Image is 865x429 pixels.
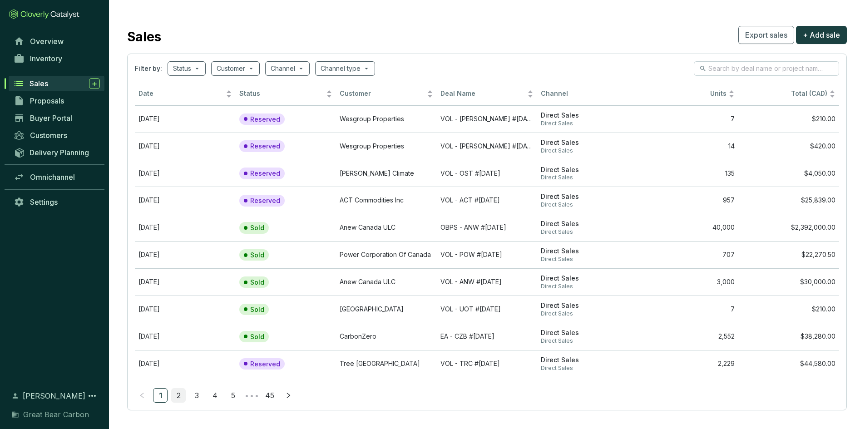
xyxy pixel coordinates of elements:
[30,197,58,207] span: Settings
[437,268,538,296] td: VOL - ANW #2025-08-19
[537,83,638,105] th: Channel
[791,89,827,97] span: Total (CAD)
[250,360,280,368] p: Reserved
[250,251,264,259] p: Sold
[437,296,538,323] td: VOL - UOT #2025-07-29
[638,133,739,160] td: 14
[541,283,634,290] span: Direct Sales
[738,268,839,296] td: $30,000.00
[9,51,104,66] a: Inventory
[250,197,280,205] p: Reserved
[541,365,634,372] span: Direct Sales
[139,392,145,399] span: left
[638,214,739,241] td: 40,000
[135,160,236,187] td: Oct 08 2025
[23,390,85,401] span: [PERSON_NAME]
[262,389,277,402] a: 45
[440,89,526,98] span: Deal Name
[30,96,64,105] span: Proposals
[135,64,162,73] span: Filter by:
[250,333,264,341] p: Sold
[541,228,634,236] span: Direct Sales
[250,306,264,314] p: Sold
[541,274,634,283] span: Direct Sales
[541,329,634,337] span: Direct Sales
[281,388,296,403] li: Next Page
[738,350,839,377] td: $44,580.00
[135,105,236,133] td: Oct 07 2025
[135,133,236,160] td: Oct 03 2025
[437,105,538,133] td: VOL - WES #2025-09-08
[541,247,634,256] span: Direct Sales
[803,30,840,40] span: + Add sale
[336,241,437,268] td: Power Corporation Of Canada
[208,389,222,402] a: 4
[135,296,236,323] td: Aug 28 2025
[437,323,538,350] td: EA - CZB #2025-08-19
[172,389,185,402] a: 2
[738,323,839,350] td: $38,280.00
[135,268,236,296] td: Sep 05 2025
[336,160,437,187] td: Ostrom Climate
[738,160,839,187] td: $4,050.00
[738,26,794,44] button: Export sales
[135,83,236,105] th: Date
[638,350,739,377] td: 2,229
[541,120,634,127] span: Direct Sales
[541,337,634,345] span: Direct Sales
[437,187,538,214] td: VOL - ACT #2025-09-09
[336,83,437,105] th: Customer
[738,296,839,323] td: $210.00
[541,174,634,181] span: Direct Sales
[135,241,236,268] td: Sep 05 2025
[30,37,64,46] span: Overview
[9,76,104,91] a: Sales
[541,192,634,201] span: Direct Sales
[30,148,89,157] span: Delivery Planning
[738,214,839,241] td: $2,392,000.00
[796,26,847,44] button: + Add sale
[638,296,739,323] td: 7
[153,388,168,403] li: 1
[541,166,634,174] span: Direct Sales
[541,356,634,365] span: Direct Sales
[171,388,186,403] li: 2
[541,310,634,317] span: Direct Sales
[239,89,325,98] span: Status
[541,147,634,154] span: Direct Sales
[541,301,634,310] span: Direct Sales
[437,241,538,268] td: VOL - POW #2025-08-27
[135,388,149,403] li: Previous Page
[738,187,839,214] td: $25,839.00
[336,296,437,323] td: University Of Toronto
[244,388,258,403] li: Next 5 Pages
[135,187,236,214] td: Oct 08 2025
[738,241,839,268] td: $22,270.50
[189,388,204,403] li: 3
[30,54,62,63] span: Inventory
[135,323,236,350] td: Aug 29 2025
[153,389,167,402] a: 1
[9,194,104,210] a: Settings
[9,34,104,49] a: Overview
[135,350,236,377] td: Sep 11 2025
[250,115,280,123] p: Reserved
[336,214,437,241] td: Anew Canada ULC
[336,268,437,296] td: Anew Canada ULC
[336,105,437,133] td: Wesgroup Properties
[638,323,739,350] td: 2,552
[30,131,67,140] span: Customers
[250,278,264,286] p: Sold
[250,169,280,178] p: Reserved
[437,350,538,377] td: VOL - TRC #2025-08-13
[437,160,538,187] td: VOL - OST #2025-09-09
[638,268,739,296] td: 3,000
[250,142,280,150] p: Reserved
[541,256,634,263] span: Direct Sales
[9,93,104,108] a: Proposals
[30,79,48,88] span: Sales
[745,30,787,40] span: Export sales
[638,105,739,133] td: 7
[541,138,634,147] span: Direct Sales
[638,83,739,105] th: Units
